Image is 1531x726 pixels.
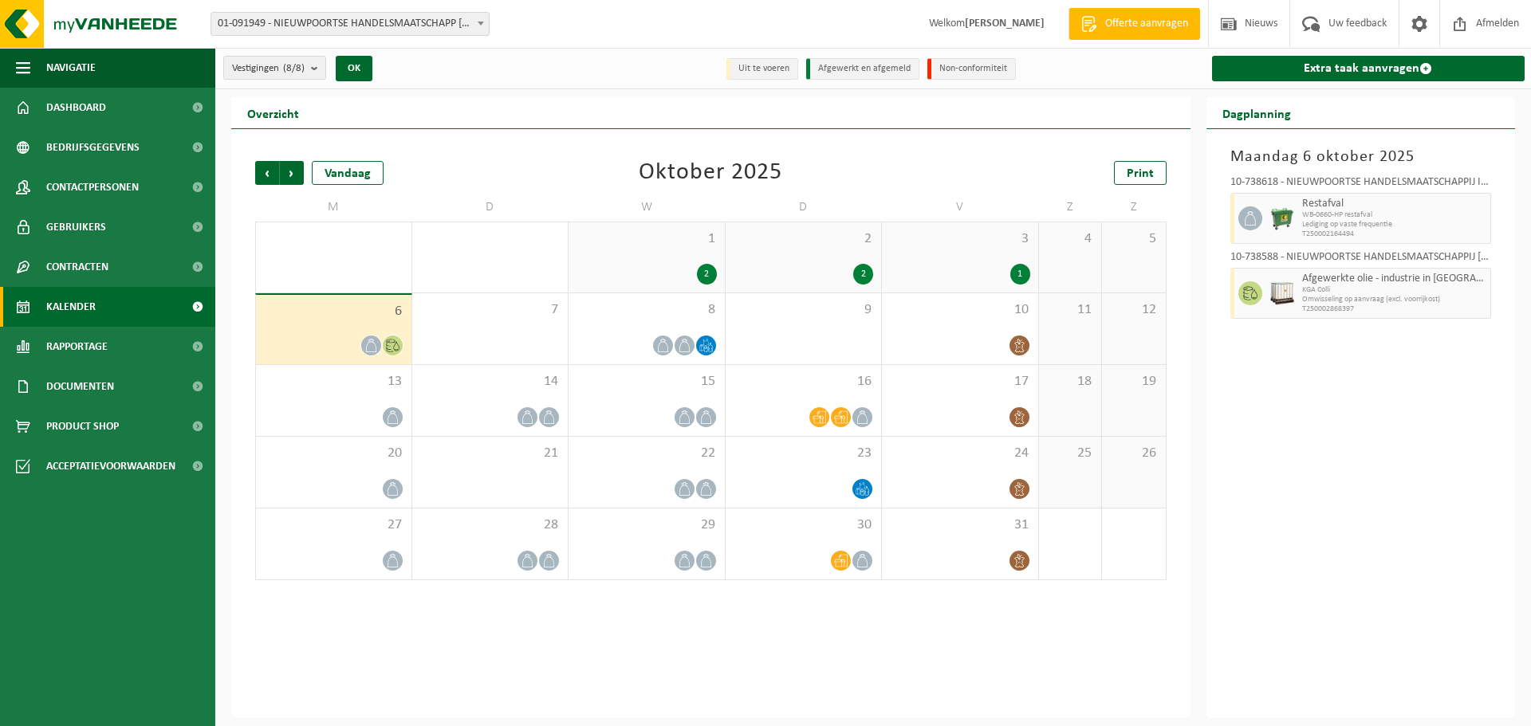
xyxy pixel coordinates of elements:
[46,327,108,367] span: Rapportage
[420,373,561,390] span: 14
[1039,193,1103,222] td: Z
[46,128,140,167] span: Bedrijfsgegevens
[577,301,717,319] span: 8
[231,97,315,128] h2: Overzicht
[1230,145,1492,169] h3: Maandag 6 oktober 2025
[890,445,1030,462] span: 24
[211,12,490,36] span: 01-091949 - NIEUWPOORTSE HANDELSMAATSCHAPP NIEUWPOORT - NIEUWPOORT
[1069,8,1200,40] a: Offerte aanvragen
[890,230,1030,248] span: 3
[1230,252,1492,268] div: 10-738588 - NIEUWPOORTSE HANDELSMAATSCHAPPIJ [GEOGRAPHIC_DATA] - [GEOGRAPHIC_DATA]
[1110,301,1157,319] span: 12
[853,264,873,285] div: 2
[1302,230,1487,239] span: T250002164494
[1110,373,1157,390] span: 19
[639,161,782,185] div: Oktober 2025
[46,247,108,287] span: Contracten
[577,445,717,462] span: 22
[211,13,489,35] span: 01-091949 - NIEUWPOORTSE HANDELSMAATSCHAPP NIEUWPOORT - NIEUWPOORT
[420,301,561,319] span: 7
[577,516,717,534] span: 29
[1110,445,1157,462] span: 26
[577,373,717,390] span: 15
[264,516,403,534] span: 27
[1302,210,1487,220] span: WB-0660-HP restafval
[1302,304,1487,314] span: T250002868397
[1270,206,1294,230] img: WB-0660-HPE-GN-01
[223,56,326,80] button: Vestigingen(8/8)
[46,287,96,327] span: Kalender
[734,301,874,319] span: 9
[1270,281,1294,305] img: PB-IC-1000-HPE-00-01
[46,88,106,128] span: Dashboard
[1302,285,1487,295] span: KGA Colli
[734,373,874,390] span: 16
[255,193,412,222] td: M
[1302,198,1487,210] span: Restafval
[46,167,139,207] span: Contactpersonen
[1114,161,1167,185] a: Print
[46,406,119,446] span: Product Shop
[726,193,883,222] td: D
[734,230,874,248] span: 2
[1047,301,1094,319] span: 11
[420,516,561,534] span: 28
[1302,273,1487,285] span: Afgewerkte olie - industrie in [GEOGRAPHIC_DATA]
[734,445,874,462] span: 23
[1230,177,1492,193] div: 10-738618 - NIEUWPOORTSE HANDELSMAATSCHAPPIJ IZEGEM - IZEGEM
[890,301,1030,319] span: 10
[1047,373,1094,390] span: 18
[734,516,874,534] span: 30
[232,57,305,80] span: Vestigingen
[336,56,372,81] button: OK
[569,193,726,222] td: W
[1047,230,1094,248] span: 4
[1302,220,1487,230] span: Lediging op vaste frequentie
[46,446,175,486] span: Acceptatievoorwaarden
[46,367,114,406] span: Documenten
[697,264,717,285] div: 2
[1010,264,1030,285] div: 1
[965,18,1045,29] strong: [PERSON_NAME]
[312,161,384,185] div: Vandaag
[1101,16,1192,32] span: Offerte aanvragen
[412,193,569,222] td: D
[46,48,96,88] span: Navigatie
[283,63,305,73] count: (8/8)
[420,445,561,462] span: 21
[264,373,403,390] span: 13
[1127,167,1154,180] span: Print
[46,207,106,247] span: Gebruikers
[1206,97,1307,128] h2: Dagplanning
[1102,193,1166,222] td: Z
[726,58,798,80] li: Uit te voeren
[927,58,1016,80] li: Non-conformiteit
[1110,230,1157,248] span: 5
[882,193,1039,222] td: V
[890,373,1030,390] span: 17
[264,445,403,462] span: 20
[890,516,1030,534] span: 31
[280,161,304,185] span: Volgende
[264,303,403,320] span: 6
[255,161,279,185] span: Vorige
[1302,295,1487,304] span: Omwisseling op aanvraag (excl. voorrijkost)
[1212,56,1525,81] a: Extra taak aanvragen
[1047,445,1094,462] span: 25
[806,58,919,80] li: Afgewerkt en afgemeld
[577,230,717,248] span: 1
